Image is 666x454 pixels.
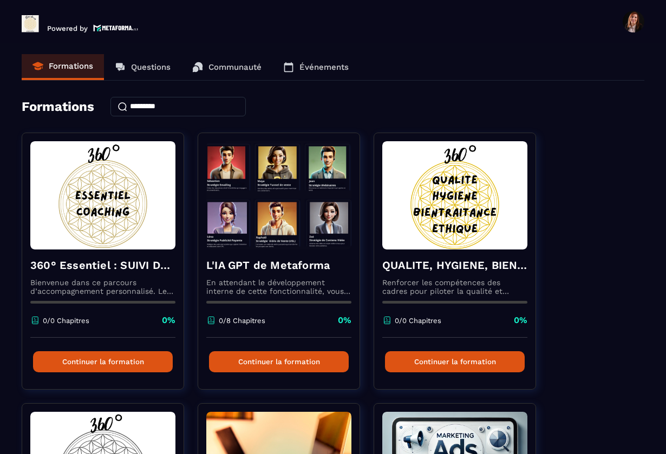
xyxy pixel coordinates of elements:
[385,351,525,372] button: Continuer la formation
[49,61,93,71] p: Formations
[206,278,351,295] p: En attendant le développement interne de cette fonctionnalité, vous pouvez déjà l’utiliser avec C...
[395,317,441,325] p: 0/0 Chapitres
[219,317,265,325] p: 0/8 Chapitres
[33,351,173,372] button: Continuer la formation
[206,141,351,249] img: formation-background
[272,54,360,80] a: Événements
[30,141,175,249] img: formation-background
[162,314,175,326] p: 0%
[43,317,89,325] p: 0/0 Chapitres
[382,141,527,249] img: formation-background
[514,314,527,326] p: 0%
[338,314,351,326] p: 0%
[131,62,171,72] p: Questions
[299,62,349,72] p: Événements
[30,258,175,273] h4: 360° Essentiel : SUIVI DE VOTRE COACHING
[22,99,94,114] h4: Formations
[198,133,374,403] a: formation-backgroundL'IA GPT de MetaformaEn attendant le développement interne de cette fonctionn...
[30,278,175,295] p: Bienvenue dans ce parcours d’accompagnement personnalisé. Le coaching que vous commencez aujourd’...
[382,278,527,295] p: Renforcer les compétences des cadres pour piloter la qualité et l’hygiène au quotidien, tout en i...
[209,351,349,372] button: Continuer la formation
[382,258,527,273] h4: QUALITE, HYGIENE, BIENTRAITANCE ET ETHIQUE
[208,62,262,72] p: Communauté
[374,133,550,403] a: formation-backgroundQUALITE, HYGIENE, BIENTRAITANCE ET ETHIQUERenforcer les compétences des cadre...
[104,54,181,80] a: Questions
[93,23,139,32] img: logo
[22,15,39,32] img: logo-branding
[22,54,104,80] a: Formations
[206,258,351,273] h4: L'IA GPT de Metaforma
[47,24,88,32] p: Powered by
[22,133,198,403] a: formation-background360° Essentiel : SUIVI DE VOTRE COACHINGBienvenue dans ce parcours d’accompag...
[181,54,272,80] a: Communauté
